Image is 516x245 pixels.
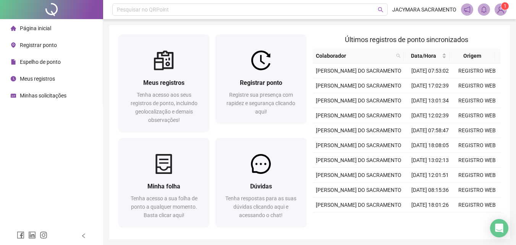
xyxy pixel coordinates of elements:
[131,195,197,218] span: Tenha acesso a sua folha de ponto a qualquer momento. Basta clicar aqui!
[215,138,306,227] a: DúvidasTenha respostas para as suas dúvidas clicando aqui e acessando o chat!
[407,153,454,168] td: [DATE] 13:02:13
[118,34,209,132] a: Meus registrosTenha acesso aos seus registros de ponto, incluindo geolocalização e demais observa...
[378,7,383,13] span: search
[20,76,55,82] span: Meus registros
[454,198,501,213] td: REGISTRO WEB
[11,59,16,65] span: file
[316,52,393,60] span: Colaborador
[407,123,454,138] td: [DATE] 07:58:47
[501,2,509,10] sup: Atualize o seu contato no menu Meus Dados
[11,26,16,31] span: home
[226,92,295,115] span: Registre sua presença com rapidez e segurança clicando aqui!
[345,36,468,44] span: Últimos registros de ponto sincronizados
[81,233,86,239] span: left
[20,42,57,48] span: Registrar ponto
[454,93,501,108] td: REGISTRO WEB
[407,168,454,183] td: [DATE] 12:01:51
[407,63,454,78] td: [DATE] 07:53:02
[407,198,454,213] td: [DATE] 18:01:26
[316,157,401,163] span: [PERSON_NAME] DO SACRAMENTO
[454,138,501,153] td: REGISTRO WEB
[480,6,487,13] span: bell
[316,112,401,118] span: [PERSON_NAME] DO SACRAMENTO
[20,59,61,65] span: Espelho de ponto
[316,83,401,89] span: [PERSON_NAME] DO SACRAMENTO
[131,92,197,123] span: Tenha acesso aos seus registros de ponto, incluindo geolocalização e demais observações!
[495,4,506,15] img: 94985
[454,123,501,138] td: REGISTRO WEB
[464,6,471,13] span: notification
[17,231,24,239] span: facebook
[20,25,51,31] span: Página inicial
[404,49,449,63] th: Data/Hora
[504,3,506,9] span: 1
[407,183,454,198] td: [DATE] 08:15:36
[490,219,508,237] div: Open Intercom Messenger
[407,213,454,227] td: [DATE] 13:01:54
[143,79,184,86] span: Meus registros
[20,92,66,99] span: Minhas solicitações
[407,108,454,123] td: [DATE] 12:02:39
[454,153,501,168] td: REGISTRO WEB
[395,50,402,62] span: search
[11,76,16,81] span: clock-circle
[316,187,401,193] span: [PERSON_NAME] DO SACRAMENTO
[316,202,401,208] span: [PERSON_NAME] DO SACRAMENTO
[454,213,501,227] td: REGISTRO WEB
[316,127,401,133] span: [PERSON_NAME] DO SACRAMENTO
[454,63,501,78] td: REGISTRO WEB
[11,42,16,48] span: environment
[454,108,501,123] td: REGISTRO WEB
[450,49,495,63] th: Origem
[407,52,440,60] span: Data/Hora
[396,54,401,58] span: search
[240,79,282,86] span: Registrar ponto
[316,142,401,148] span: [PERSON_NAME] DO SACRAMENTO
[225,195,296,218] span: Tenha respostas para as suas dúvidas clicando aqui e acessando o chat!
[147,183,180,190] span: Minha folha
[316,172,401,178] span: [PERSON_NAME] DO SACRAMENTO
[454,168,501,183] td: REGISTRO WEB
[407,78,454,93] td: [DATE] 17:02:39
[40,231,47,239] span: instagram
[316,97,401,104] span: [PERSON_NAME] DO SACRAMENTO
[11,93,16,98] span: schedule
[392,5,456,14] span: JACYMARA SACRAMENTO
[407,93,454,108] td: [DATE] 13:01:34
[28,231,36,239] span: linkedin
[454,183,501,198] td: REGISTRO WEB
[407,138,454,153] td: [DATE] 18:08:05
[454,78,501,93] td: REGISTRO WEB
[250,183,272,190] span: Dúvidas
[215,34,306,123] a: Registrar pontoRegistre sua presença com rapidez e segurança clicando aqui!
[316,68,401,74] span: [PERSON_NAME] DO SACRAMENTO
[118,138,209,227] a: Minha folhaTenha acesso a sua folha de ponto a qualquer momento. Basta clicar aqui!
